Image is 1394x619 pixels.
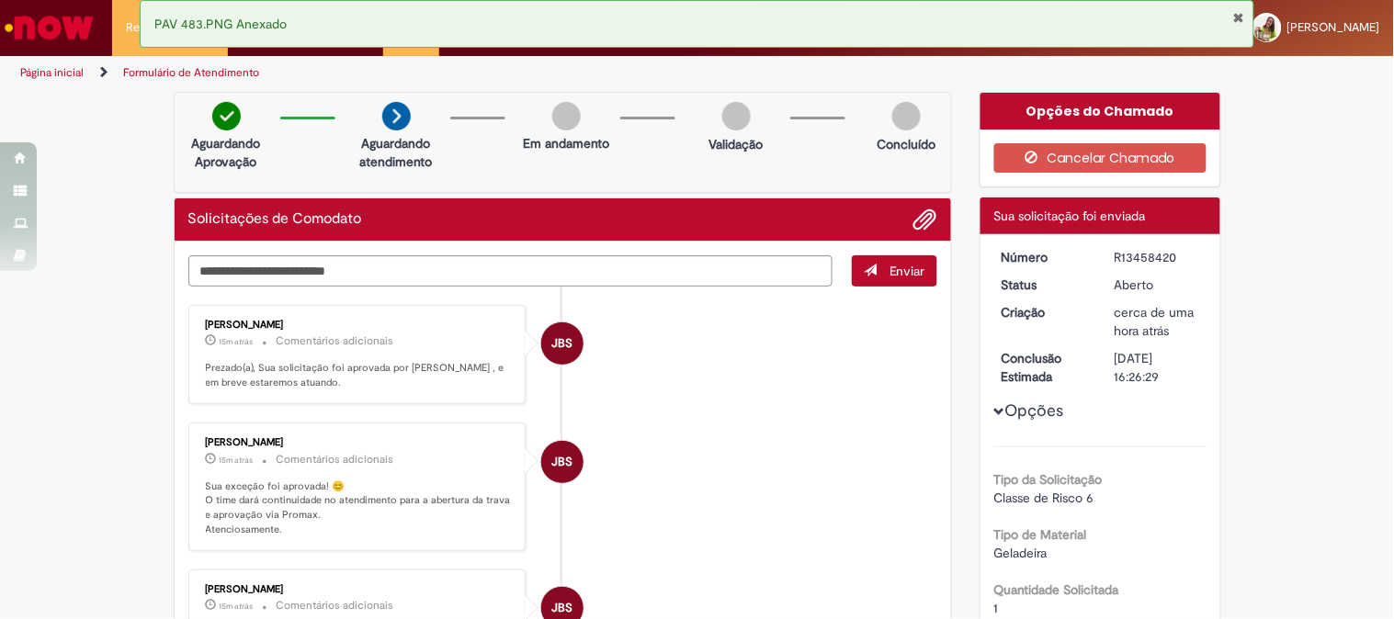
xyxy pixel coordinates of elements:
[722,102,751,130] img: img-circle-grey.png
[988,276,1101,294] dt: Status
[980,93,1220,129] div: Opções do Chamado
[206,361,512,389] p: Prezado(a), Sua solicitação foi aprovada por [PERSON_NAME] , e em breve estaremos atuando.
[988,303,1101,321] dt: Criação
[994,471,1103,488] b: Tipo da Solicitação
[988,248,1101,266] dt: Número
[1115,304,1195,339] time: 28/08/2025 14:54:26
[890,263,925,279] span: Enviar
[913,208,937,231] button: Adicionar anexos
[994,490,1094,506] span: Classe de Risco 6
[541,322,584,365] div: Jacqueline Batista Shiota
[382,102,411,130] img: arrow-next.png
[2,9,96,46] img: ServiceNow
[1115,276,1200,294] div: Aberto
[212,102,241,130] img: check-circle-green.png
[1115,349,1200,386] div: [DATE] 16:26:29
[277,598,394,613] small: Comentários adicionais
[994,526,1087,543] b: Tipo de Material
[1115,304,1195,339] span: cerca de uma hora atrás
[1287,19,1380,35] span: [PERSON_NAME]
[220,601,254,612] time: 28/08/2025 15:26:18
[852,255,937,287] button: Enviar
[220,455,254,466] span: 15m atrás
[277,333,394,349] small: Comentários adicionais
[126,18,190,37] span: Requisições
[20,65,84,80] a: Página inicial
[877,135,935,153] p: Concluído
[994,581,1119,598] b: Quantidade Solicitada
[1232,10,1244,25] button: Fechar Notificação
[206,584,512,595] div: [PERSON_NAME]
[994,143,1207,173] button: Cancelar Chamado
[14,56,915,90] ul: Trilhas de página
[206,479,512,537] p: Sua exceção foi aprovada! 😊 O time dará continuidade no atendimento para a abertura da trava e ap...
[892,102,921,130] img: img-circle-grey.png
[523,134,609,152] p: Em andamento
[1115,248,1200,266] div: R13458420
[123,65,259,80] a: Formulário de Atendimento
[552,440,573,484] span: JBS
[220,336,254,347] span: 15m atrás
[220,455,254,466] time: 28/08/2025 15:26:23
[552,321,573,366] span: JBS
[994,600,999,616] span: 1
[552,102,581,130] img: img-circle-grey.png
[277,452,394,467] small: Comentários adicionais
[994,208,1146,224] span: Sua solicitação foi enviada
[988,349,1101,386] dt: Conclusão Estimada
[994,545,1048,561] span: Geladeira
[1115,303,1200,340] div: 28/08/2025 14:54:26
[220,601,254,612] span: 15m atrás
[182,134,271,171] p: Aguardando Aprovação
[206,437,512,448] div: [PERSON_NAME]
[154,16,287,32] span: PAV 483.PNG Anexado
[188,211,362,228] h2: Solicitações de Comodato Histórico de tíquete
[188,255,833,287] textarea: Digite sua mensagem aqui...
[352,134,441,171] p: Aguardando atendimento
[220,336,254,347] time: 28/08/2025 15:26:29
[206,320,512,331] div: [PERSON_NAME]
[541,441,584,483] div: Jacqueline Batista Shiota
[709,135,764,153] p: Validação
